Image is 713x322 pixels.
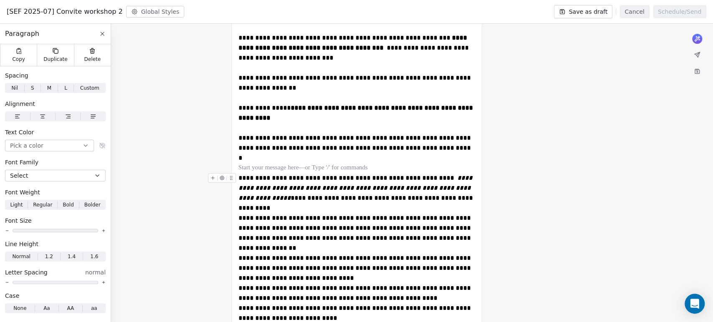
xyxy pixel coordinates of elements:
span: Delete [84,56,101,63]
button: Save as draft [554,5,613,18]
span: Normal [12,253,30,260]
span: Case [5,292,19,300]
span: Aa [43,304,50,312]
span: Text Color [5,128,34,136]
span: L [64,84,67,92]
span: Bold [63,201,74,209]
span: Paragraph [5,29,39,39]
span: Custom [80,84,99,92]
span: Regular [33,201,52,209]
span: S [31,84,34,92]
span: Light [10,201,23,209]
button: Global Styles [126,6,185,18]
span: normal [85,268,106,277]
span: Font Weight [5,188,40,196]
span: Nil [11,84,18,92]
span: Select [10,171,28,180]
span: AA [67,304,74,312]
span: [SEF 2025-07] Convite workshop 2 [7,7,123,17]
span: Line Height [5,240,38,248]
button: Pick a color [5,140,94,151]
span: Duplicate [43,56,67,63]
span: Letter Spacing [5,268,48,277]
span: 1.6 [90,253,98,260]
span: None [13,304,26,312]
span: 1.2 [45,253,53,260]
button: Cancel [619,5,649,18]
span: M [47,84,51,92]
span: Bolder [84,201,101,209]
span: Copy [12,56,25,63]
span: Spacing [5,71,28,80]
button: Schedule/Send [653,5,706,18]
div: Open Intercom Messenger [685,294,705,314]
span: Font Size [5,216,32,225]
span: aa [91,304,97,312]
span: 1.4 [68,253,76,260]
span: Alignment [5,100,35,108]
span: Font Family [5,158,38,166]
